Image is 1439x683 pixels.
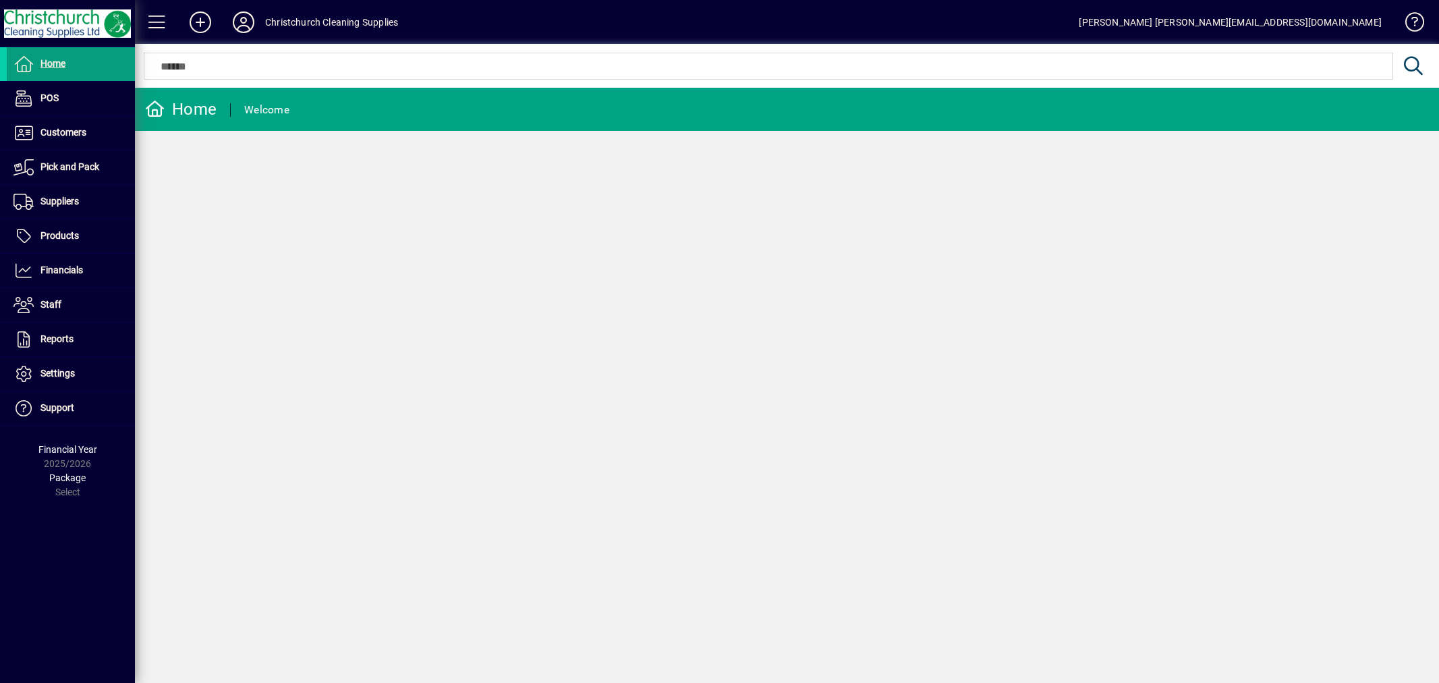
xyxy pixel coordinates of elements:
[49,472,86,483] span: Package
[7,151,135,184] a: Pick and Pack
[40,299,61,310] span: Staff
[179,10,222,34] button: Add
[7,254,135,288] a: Financials
[40,92,59,103] span: POS
[40,265,83,275] span: Financials
[40,333,74,344] span: Reports
[40,127,86,138] span: Customers
[244,99,289,121] div: Welcome
[40,368,75,379] span: Settings
[7,323,135,356] a: Reports
[40,58,65,69] span: Home
[40,161,99,172] span: Pick and Pack
[222,10,265,34] button: Profile
[38,444,97,455] span: Financial Year
[145,99,217,120] div: Home
[1079,11,1382,33] div: [PERSON_NAME] [PERSON_NAME][EMAIL_ADDRESS][DOMAIN_NAME]
[7,357,135,391] a: Settings
[7,391,135,425] a: Support
[40,196,79,207] span: Suppliers
[40,230,79,241] span: Products
[7,219,135,253] a: Products
[7,116,135,150] a: Customers
[7,82,135,115] a: POS
[40,402,74,413] span: Support
[265,11,398,33] div: Christchurch Cleaning Supplies
[7,288,135,322] a: Staff
[7,185,135,219] a: Suppliers
[1395,3,1422,47] a: Knowledge Base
